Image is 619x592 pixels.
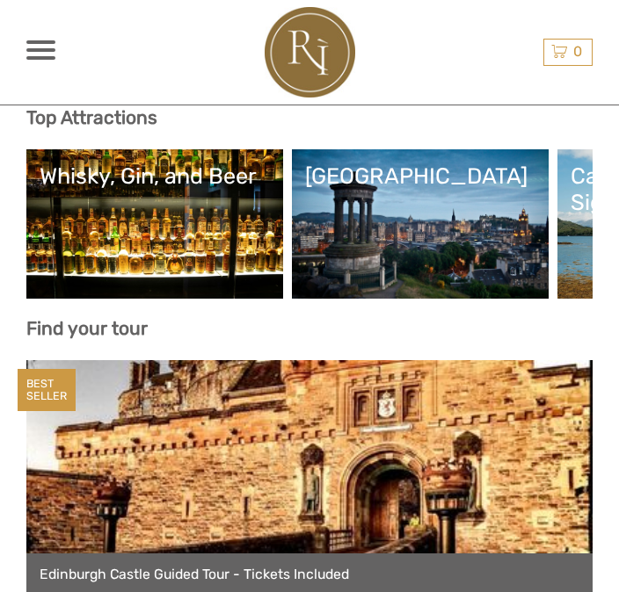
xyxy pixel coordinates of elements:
[305,162,535,189] div: [GEOGRAPHIC_DATA]
[571,43,585,60] span: 0
[40,162,270,189] div: Whisky, Gin, and Beer
[40,567,579,583] a: Edinburgh Castle Guided Tour - Tickets Included
[25,31,199,45] p: We're away right now. Please check back later!
[265,7,355,97] img: 2478-797348f6-2450-45f6-9f70-122f880774ad_logo_big.jpg
[26,317,148,339] b: Find your tour
[18,369,76,411] div: BEST SELLER
[26,106,157,128] b: Top Attractions
[202,27,223,48] button: Open LiveChat chat widget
